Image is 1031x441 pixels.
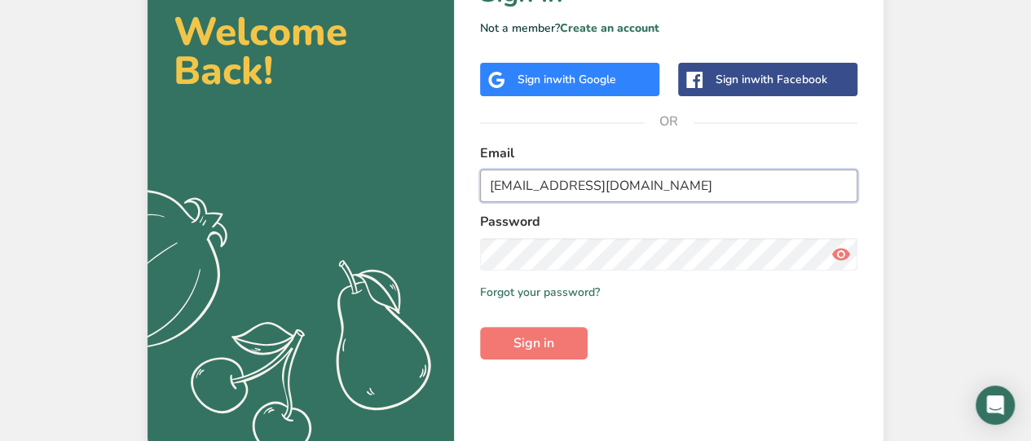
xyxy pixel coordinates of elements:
[751,72,827,87] span: with Facebook
[716,71,827,88] div: Sign in
[480,212,857,232] label: Password
[174,12,428,90] h2: Welcome Back!
[645,97,694,146] span: OR
[480,20,857,37] p: Not a member?
[976,386,1015,425] div: Open Intercom Messenger
[560,20,659,36] a: Create an account
[513,333,554,353] span: Sign in
[480,170,857,202] input: Enter Your Email
[518,71,616,88] div: Sign in
[480,143,857,163] label: Email
[480,284,600,301] a: Forgot your password?
[553,72,616,87] span: with Google
[480,327,588,359] button: Sign in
